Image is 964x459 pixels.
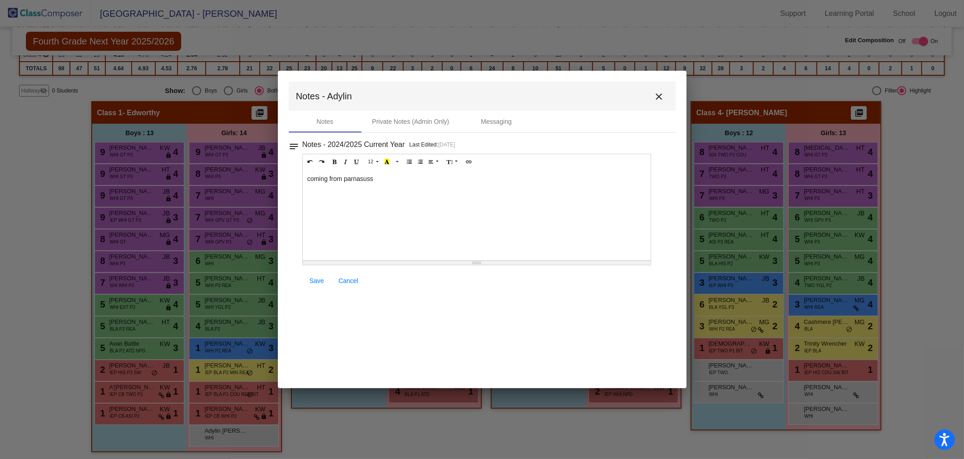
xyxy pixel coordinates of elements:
[425,156,442,167] button: Paragraph
[381,156,393,167] button: Recent Color
[330,156,341,167] button: Bold (CTRL+B)
[365,156,382,167] button: Font Size
[654,91,665,102] mat-icon: close
[310,277,324,284] span: Save
[316,156,327,167] button: Redo (CTRL+Y)
[351,156,363,167] button: Underline (CTRL+U)
[339,277,359,284] span: Cancel
[404,156,415,167] button: Unordered list (CTRL+SHIFT+NUM7)
[481,117,512,127] div: Messaging
[438,142,455,148] span: [DATE]
[409,140,455,149] p: Last Edited:
[463,156,475,167] button: Link (CTRL+K)
[444,156,461,167] button: Line Height
[341,156,352,167] button: Italic (CTRL+I)
[392,156,401,167] button: More Color
[289,138,300,149] mat-icon: notes
[372,117,450,127] div: Private Notes (Admin Only)
[303,170,651,260] div: coming from parnasuss
[368,159,374,164] span: 12
[303,261,651,265] div: Resize
[305,156,316,167] button: Undo (CTRL+Z)
[415,156,426,167] button: Ordered list (CTRL+SHIFT+NUM8)
[316,117,333,127] div: Notes
[302,138,405,151] h3: Notes - 2024/2025 Current Year
[296,89,352,103] span: Notes - Adylin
